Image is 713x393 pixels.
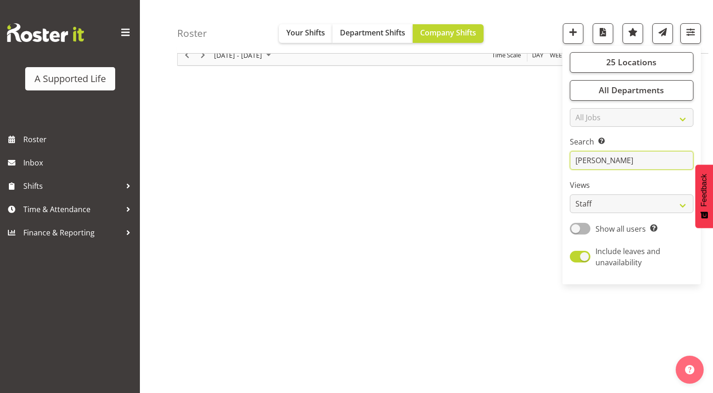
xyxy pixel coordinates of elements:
[23,156,135,170] span: Inbox
[570,180,693,191] label: Views
[563,23,583,44] button: Add a new shift
[177,28,207,39] h4: Roster
[340,28,405,38] span: Department Shifts
[685,365,694,374] img: help-xxl-2.png
[23,202,121,216] span: Time & Attendance
[279,24,332,43] button: Your Shifts
[420,28,476,38] span: Company Shifts
[570,80,693,101] button: All Departments
[531,49,544,61] span: Day
[332,24,413,43] button: Department Shifts
[593,23,613,44] button: Download a PDF of the roster according to the set date range.
[286,28,325,38] span: Your Shifts
[413,24,484,43] button: Company Shifts
[570,152,693,170] input: Search
[606,57,657,68] span: 25 Locations
[700,174,708,207] span: Feedback
[599,85,664,96] span: All Departments
[23,226,121,240] span: Finance & Reporting
[695,165,713,228] button: Feedback - Show survey
[491,49,522,61] span: Time Scale
[680,23,701,44] button: Filter Shifts
[570,137,693,148] label: Search
[195,46,211,65] div: next period
[23,179,121,193] span: Shifts
[491,49,523,61] button: Time Scale
[179,46,195,65] div: previous period
[595,246,660,268] span: Include leaves and unavailability
[181,49,194,61] button: Previous
[652,23,673,44] button: Send a list of all shifts for the selected filtered period to all rostered employees.
[197,49,209,61] button: Next
[23,132,135,146] span: Roster
[7,23,84,42] img: Rosterit website logo
[531,49,545,61] button: Timeline Day
[213,49,263,61] span: [DATE] - [DATE]
[549,49,567,61] span: Week
[211,46,277,65] div: August 11 - 17, 2025
[595,224,646,234] span: Show all users
[570,52,693,73] button: 25 Locations
[623,23,643,44] button: Highlight an important date within the roster.
[548,49,568,61] button: Timeline Week
[35,72,106,86] div: A Supported Life
[213,49,275,61] button: August 2025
